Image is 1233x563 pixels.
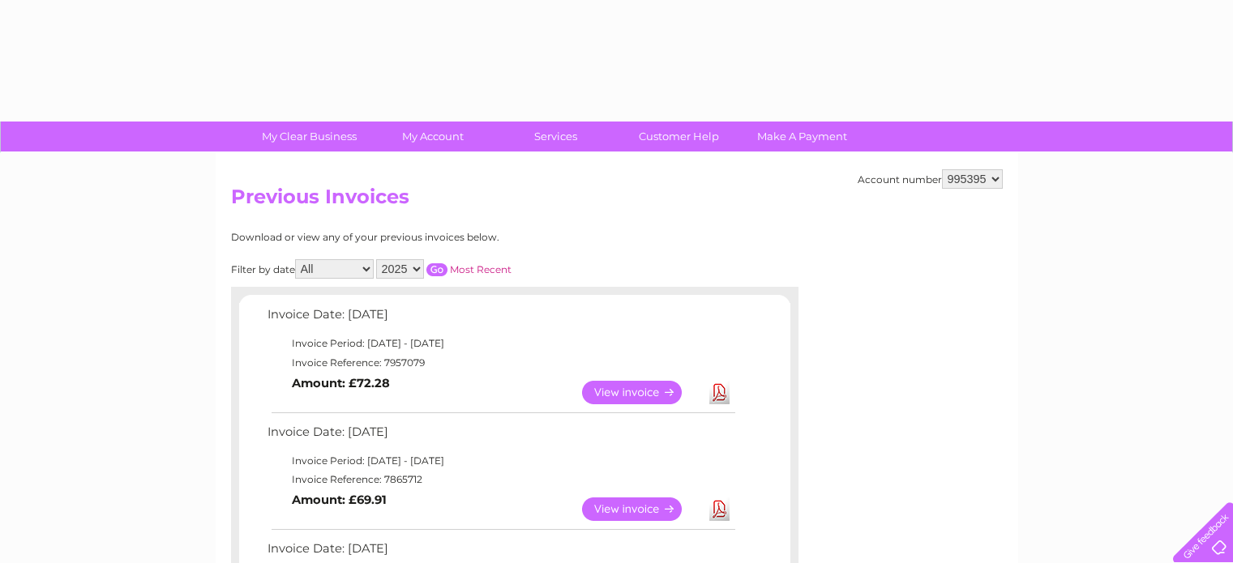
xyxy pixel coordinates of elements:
[612,122,746,151] a: Customer Help
[709,497,730,521] a: Download
[242,122,376,151] a: My Clear Business
[292,493,387,507] b: Amount: £69.91
[292,376,390,390] b: Amount: £72.28
[263,334,738,353] td: Invoice Period: [DATE] - [DATE]
[231,259,657,279] div: Filter by date
[450,263,512,275] a: Most Recent
[858,169,1003,189] div: Account number
[489,122,623,151] a: Services
[231,232,657,243] div: Download or view any of your previous invoices below.
[582,497,701,521] a: View
[231,186,1003,216] h2: Previous Invoices
[263,304,738,334] td: Invoice Date: [DATE]
[263,353,738,373] td: Invoice Reference: 7957079
[263,451,738,471] td: Invoice Period: [DATE] - [DATE]
[735,122,869,151] a: Make A Payment
[582,381,701,404] a: View
[263,421,738,451] td: Invoice Date: [DATE]
[709,381,730,404] a: Download
[263,470,738,489] td: Invoice Reference: 7865712
[366,122,499,151] a: My Account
